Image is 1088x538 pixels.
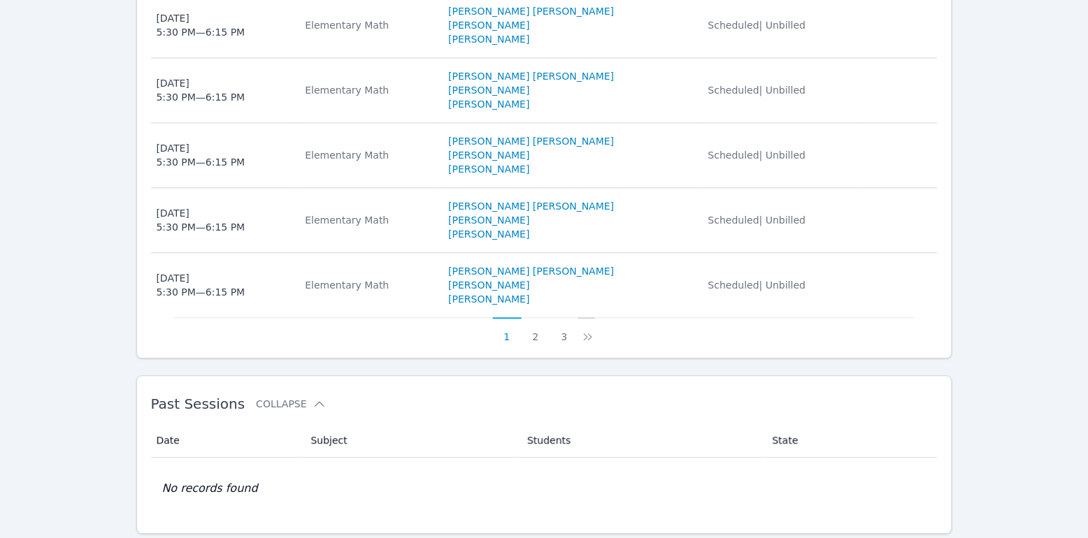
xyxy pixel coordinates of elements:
[151,58,938,123] tr: [DATE]5:30 PM—6:15 PMElementary Math[PERSON_NAME] [PERSON_NAME][PERSON_NAME][PERSON_NAME]Schedule...
[305,83,431,97] div: Elementary Math
[305,278,431,292] div: Elementary Math
[256,397,326,411] button: Collapse
[302,423,519,458] th: Subject
[764,423,938,458] th: State
[151,395,245,412] span: Past Sessions
[448,213,529,227] a: [PERSON_NAME]
[448,18,529,32] a: [PERSON_NAME]
[448,148,529,162] a: [PERSON_NAME]
[522,317,550,344] button: 2
[448,292,529,306] a: [PERSON_NAME]
[151,423,303,458] th: Date
[448,278,529,292] a: [PERSON_NAME]
[305,148,431,162] div: Elementary Math
[151,253,938,317] tr: [DATE]5:30 PM—6:15 PMElementary Math[PERSON_NAME] [PERSON_NAME][PERSON_NAME][PERSON_NAME]Schedule...
[151,188,938,253] tr: [DATE]5:30 PM—6:15 PMElementary Math[PERSON_NAME] [PERSON_NAME][PERSON_NAME][PERSON_NAME]Schedule...
[708,150,806,161] span: Scheduled | Unbilled
[448,264,614,278] a: [PERSON_NAME] [PERSON_NAME]
[448,69,614,83] a: [PERSON_NAME] [PERSON_NAME]
[157,76,245,104] div: [DATE] 5:30 PM — 6:15 PM
[448,199,614,213] a: [PERSON_NAME] [PERSON_NAME]
[708,85,806,96] span: Scheduled | Unbilled
[157,11,245,39] div: [DATE] 5:30 PM — 6:15 PM
[448,227,529,241] a: [PERSON_NAME]
[448,134,614,148] a: [PERSON_NAME] [PERSON_NAME]
[448,83,529,97] a: [PERSON_NAME]
[157,141,245,169] div: [DATE] 5:30 PM — 6:15 PM
[708,20,806,31] span: Scheduled | Unbilled
[708,215,806,226] span: Scheduled | Unbilled
[157,271,245,299] div: [DATE] 5:30 PM — 6:15 PM
[708,279,806,291] span: Scheduled | Unbilled
[493,317,522,344] button: 1
[157,206,245,234] div: [DATE] 5:30 PM — 6:15 PM
[448,32,529,46] a: [PERSON_NAME]
[448,162,529,176] a: [PERSON_NAME]
[151,458,938,519] td: No records found
[448,97,529,111] a: [PERSON_NAME]
[519,423,764,458] th: Students
[448,4,614,18] a: [PERSON_NAME] [PERSON_NAME]
[305,213,431,227] div: Elementary Math
[305,18,431,32] div: Elementary Math
[151,123,938,188] tr: [DATE]5:30 PM—6:15 PMElementary Math[PERSON_NAME] [PERSON_NAME][PERSON_NAME][PERSON_NAME]Schedule...
[550,317,578,344] button: 3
